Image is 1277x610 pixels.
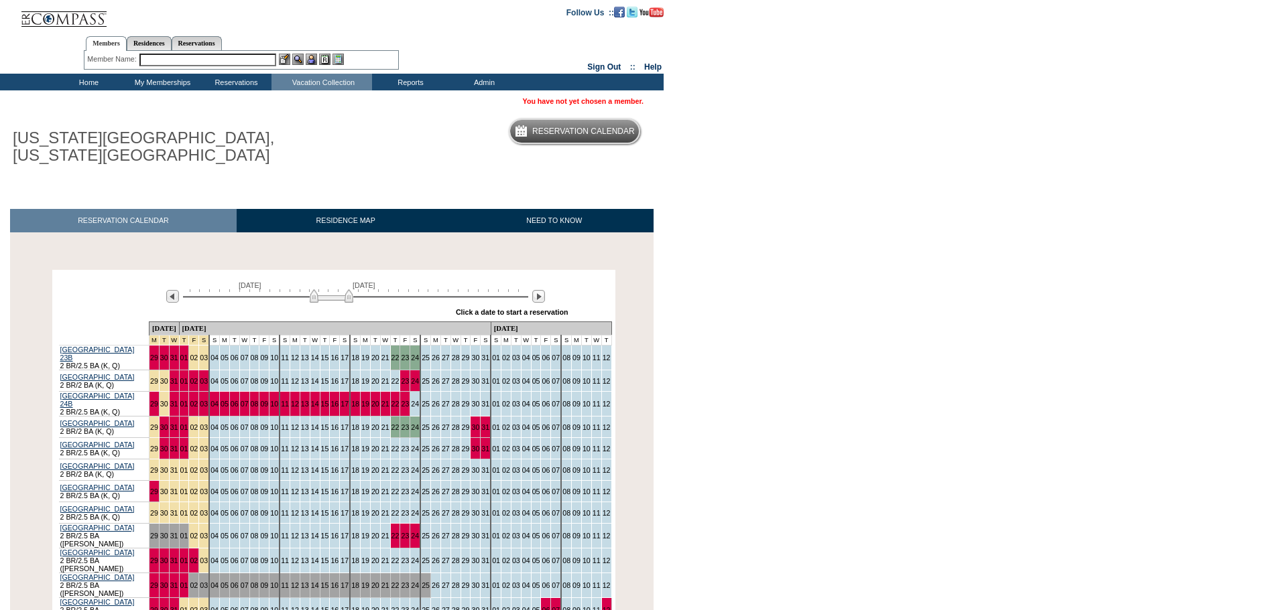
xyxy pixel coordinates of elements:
a: 01 [492,466,500,474]
a: 05 [221,423,229,431]
a: 11 [281,377,289,385]
a: 28 [452,400,460,408]
a: 30 [160,400,168,408]
a: 29 [462,466,470,474]
a: 05 [532,377,540,385]
a: 26 [432,400,440,408]
a: 11 [281,445,289,453]
a: 28 [452,354,460,362]
a: 18 [351,445,359,453]
a: 09 [260,377,268,385]
a: 29 [462,354,470,362]
a: 26 [432,445,440,453]
a: 06 [231,354,239,362]
a: 05 [221,400,229,408]
a: 11 [281,423,289,431]
a: 11 [593,354,601,362]
a: [GEOGRAPHIC_DATA] 24B [60,392,135,408]
a: 02 [502,423,510,431]
a: 12 [291,423,299,431]
a: 01 [180,400,188,408]
a: 04 [522,445,530,453]
a: 02 [502,400,510,408]
a: 09 [260,423,268,431]
a: 12 [291,354,299,362]
h5: Reservation Calendar [532,127,635,136]
a: 02 [190,377,198,385]
a: 30 [160,377,168,385]
a: 15 [321,423,329,431]
a: 11 [281,400,289,408]
a: 14 [311,423,319,431]
a: 05 [221,466,229,474]
a: 14 [311,354,319,362]
a: 05 [532,445,540,453]
a: 01 [492,423,500,431]
a: Members [86,36,127,51]
a: 27 [442,377,450,385]
a: 03 [200,354,208,362]
img: Reservations [319,54,330,65]
a: 25 [422,466,430,474]
a: 27 [442,354,450,362]
a: 01 [180,466,188,474]
td: Admin [446,74,520,90]
a: 24 [411,400,419,408]
a: 01 [180,445,188,453]
a: 09 [260,400,268,408]
a: 29 [462,445,470,453]
a: 30 [160,445,168,453]
a: 20 [371,354,379,362]
a: 14 [311,377,319,385]
a: 17 [341,445,349,453]
a: 22 [391,466,400,474]
a: 30 [160,423,168,431]
a: 03 [512,377,520,385]
a: 29 [150,400,158,408]
a: 30 [471,466,479,474]
a: 03 [512,445,520,453]
a: 18 [351,400,359,408]
a: 26 [432,377,440,385]
a: 31 [481,354,489,362]
a: Help [644,62,662,72]
a: 03 [512,423,520,431]
a: 10 [583,354,591,362]
a: 04 [210,377,219,385]
a: 01 [180,377,188,385]
a: 05 [532,354,540,362]
a: 13 [301,445,309,453]
a: 23 [401,466,409,474]
a: 08 [251,354,259,362]
a: 10 [270,445,278,453]
a: 07 [241,377,249,385]
a: 01 [492,400,500,408]
a: 17 [341,423,349,431]
a: 30 [471,354,479,362]
a: 15 [321,400,329,408]
a: 07 [241,466,249,474]
a: RESERVATION CALENDAR [10,209,237,232]
a: 05 [532,400,540,408]
a: 23 [401,423,409,431]
a: 30 [471,423,479,431]
a: 02 [190,423,198,431]
a: 17 [341,354,349,362]
a: 10 [583,377,591,385]
a: 12 [603,377,611,385]
a: 09 [572,423,581,431]
a: 23 [401,445,409,453]
a: 07 [241,423,249,431]
a: 22 [391,377,400,385]
a: [GEOGRAPHIC_DATA] [60,441,135,449]
a: 03 [512,466,520,474]
a: 19 [361,377,369,385]
td: Reports [372,74,446,90]
a: 08 [251,445,259,453]
a: 13 [301,377,309,385]
a: Sign Out [587,62,621,72]
a: 29 [150,377,158,385]
a: 06 [542,377,550,385]
a: 21 [381,466,389,474]
a: 20 [371,445,379,453]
